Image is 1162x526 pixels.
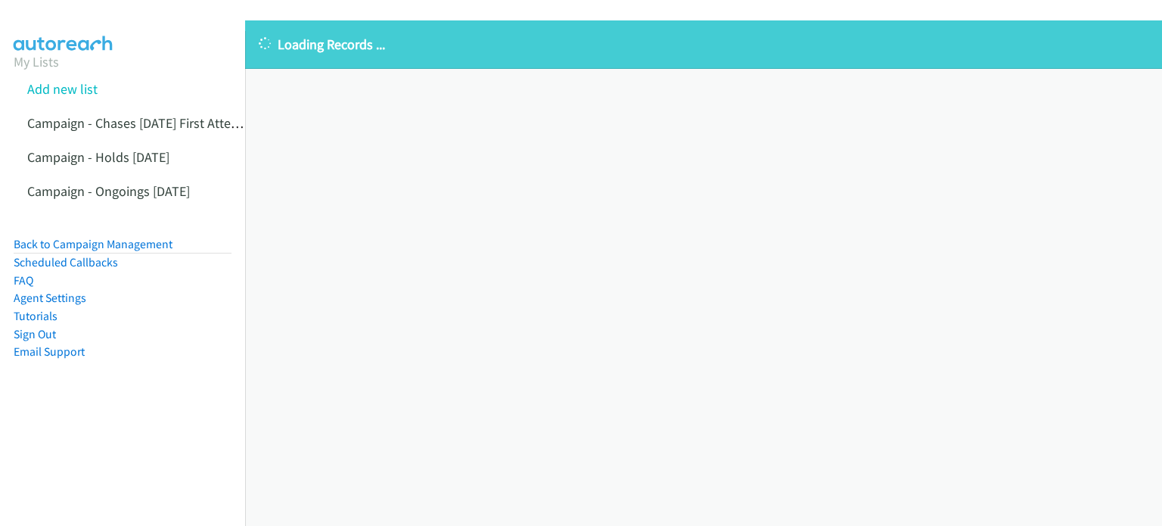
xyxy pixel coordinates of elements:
p: Loading Records ... [259,34,1148,54]
a: FAQ [14,273,33,288]
a: Add new list [27,80,98,98]
a: Campaign - Holds [DATE] [27,148,169,166]
a: Agent Settings [14,291,86,305]
a: Campaign - Chases [DATE] First Attempts [27,114,260,132]
a: My Lists [14,53,59,70]
a: Campaign - Ongoings [DATE] [27,182,190,200]
a: Back to Campaign Management [14,237,172,251]
a: Email Support [14,344,85,359]
a: Scheduled Callbacks [14,255,118,269]
a: Sign Out [14,327,56,341]
a: Tutorials [14,309,57,323]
